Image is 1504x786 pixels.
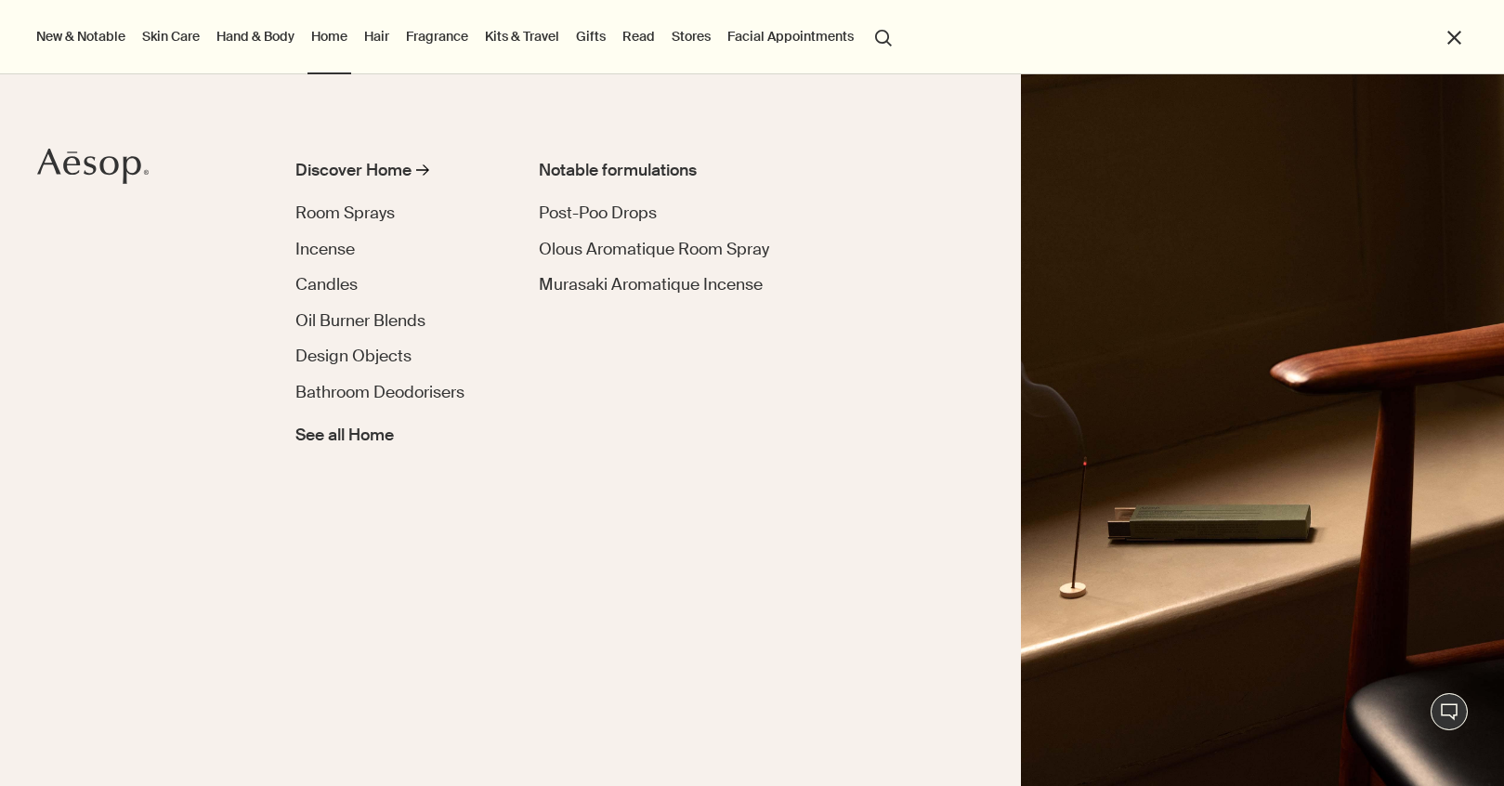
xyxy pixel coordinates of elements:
[295,201,395,225] a: Room Sprays
[539,201,657,225] a: Post-Poo Drops
[213,24,298,48] a: Hand & Body
[295,423,394,447] span: See all Home
[295,382,464,402] span: Bathroom Deodorisers
[295,380,464,404] a: Bathroom Deodorisers
[295,308,425,333] a: Oil Burner Blends
[724,24,857,48] a: Facial Appointments
[539,239,769,259] span: Olous Aromatique Room Spray
[668,24,714,48] button: Stores
[867,19,900,54] button: Open search
[295,237,355,261] a: Incense
[1431,693,1468,730] button: Live Assistance
[481,24,563,48] a: Kits & Travel
[295,203,395,223] span: Room Sprays
[295,415,394,447] a: See all Home
[33,24,129,48] button: New & Notable
[572,24,609,48] a: Gifts
[295,158,412,182] div: Discover Home
[295,274,358,295] span: Candles
[402,24,472,48] a: Fragrance
[33,143,153,194] a: Aesop
[37,148,149,185] svg: Aesop
[307,24,351,48] a: Home
[539,237,769,261] a: Olous Aromatique Room Spray
[539,158,780,182] div: Notable formulations
[360,24,393,48] a: Hair
[539,272,763,296] a: Murasaki Aromatique Incense
[295,346,412,366] span: Design Objects
[295,239,355,259] span: Incense
[619,24,659,48] a: Read
[539,274,763,295] span: Murasaki Aromatique Incense
[539,203,657,223] span: Post-Poo Drops
[1444,27,1465,48] button: Close the Menu
[295,272,358,296] a: Candles
[295,310,425,331] span: Oil Burner Blends
[138,24,203,48] a: Skin Care
[295,344,412,368] a: Design Objects
[1021,74,1504,786] img: Warmly lit room containing lamp and mid-century furniture.
[295,158,493,190] a: Discover Home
